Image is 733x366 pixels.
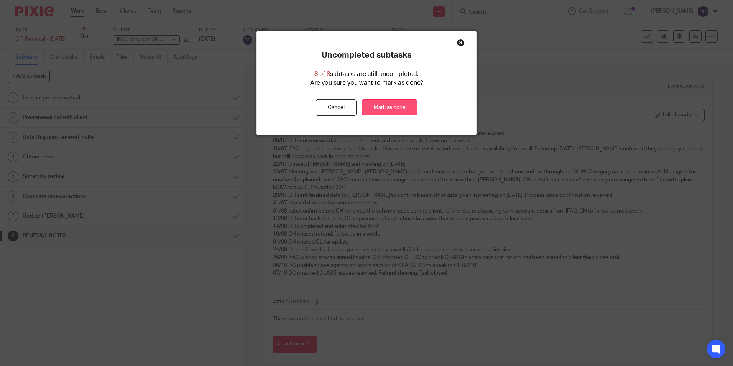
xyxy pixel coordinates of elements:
[362,99,417,116] a: Mark as done
[457,39,465,46] div: Close this dialog window
[314,70,419,79] p: subtasks are still uncompleted.
[310,79,423,87] p: Are you sure you want to mark as done?
[322,50,411,60] p: Uncompleted subtasks
[316,99,357,116] button: Cancel
[314,71,330,77] span: 8 of 8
